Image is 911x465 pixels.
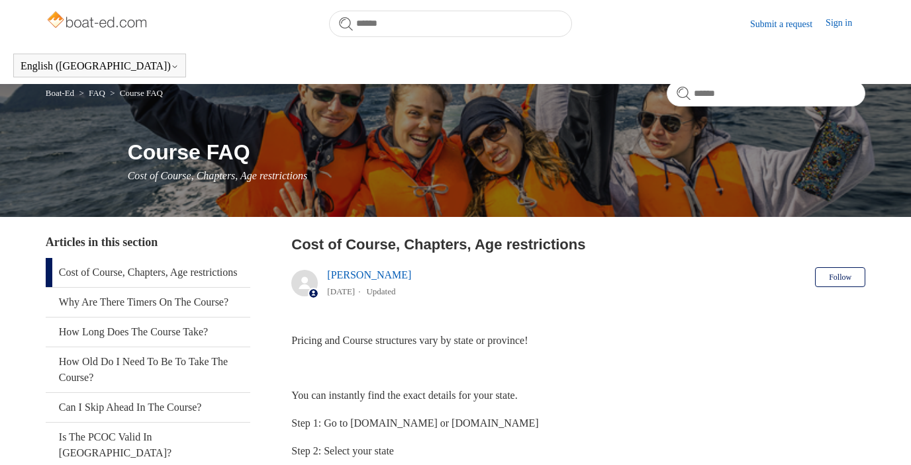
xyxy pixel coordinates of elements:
button: English ([GEOGRAPHIC_DATA]) [21,60,179,72]
span: Pricing and Course structures vary by state or province! [291,335,528,346]
h1: Course FAQ [128,136,866,168]
li: Boat-Ed [46,88,77,98]
a: Submit a request [750,17,826,31]
input: Search [329,11,572,37]
h2: Cost of Course, Chapters, Age restrictions [291,233,865,255]
span: Step 2: Select your state [291,445,394,456]
time: 04/08/2025, 13:01 [327,286,355,296]
span: Cost of Course, Chapters, Age restrictions [128,170,308,181]
img: Boat-Ed Help Center home page [46,8,151,34]
a: FAQ [89,88,105,98]
a: Sign in [826,16,865,32]
button: Follow Article [815,267,865,287]
a: Why Are There Timers On The Course? [46,288,251,317]
a: [PERSON_NAME] [327,269,411,280]
a: Boat-Ed [46,88,74,98]
span: Articles in this section [46,235,158,249]
a: Cost of Course, Chapters, Age restrictions [46,258,251,287]
input: Search [667,80,865,106]
a: Course FAQ [120,88,163,98]
a: How Old Do I Need To Be To Take The Course? [46,347,251,392]
span: You can instantly find the exact details for your state. [291,390,517,401]
span: Step 1: Go to [DOMAIN_NAME] or [DOMAIN_NAME] [291,417,538,429]
li: Course FAQ [107,88,163,98]
a: How Long Does The Course Take? [46,317,251,347]
li: FAQ [76,88,107,98]
li: Updated [366,286,395,296]
a: Can I Skip Ahead In The Course? [46,393,251,422]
